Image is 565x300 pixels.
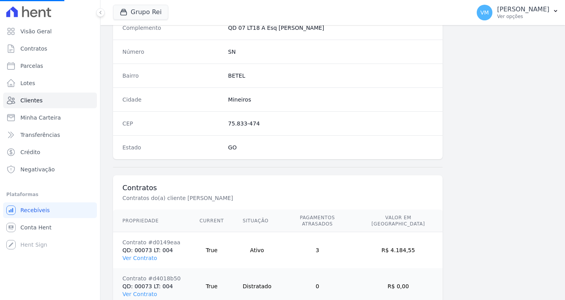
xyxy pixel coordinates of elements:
span: Visão Geral [20,27,52,35]
th: Propriedade [113,210,190,232]
button: VM [PERSON_NAME] Ver opções [470,2,565,24]
td: QD: 00073 LT: 004 [113,232,190,269]
dt: Número [122,48,222,56]
td: True [190,232,233,269]
a: Visão Geral [3,24,97,39]
span: Recebíveis [20,206,50,214]
a: Ver Contrato [122,291,157,297]
a: Crédito [3,144,97,160]
a: Transferências [3,127,97,143]
a: Minha Carteira [3,110,97,125]
span: VM [480,10,489,15]
span: Conta Hent [20,224,51,231]
dd: 75.833-474 [228,120,433,127]
span: Minha Carteira [20,114,61,122]
dt: CEP [122,120,222,127]
dd: SN [228,48,433,56]
a: Recebíveis [3,202,97,218]
span: Clientes [20,96,42,104]
a: Conta Hent [3,220,97,235]
p: Ver opções [497,13,549,20]
th: Current [190,210,233,232]
a: Ver Contrato [122,255,157,261]
span: Lotes [20,79,35,87]
dd: BETEL [228,72,433,80]
h3: Contratos [122,183,433,193]
dt: Bairro [122,72,222,80]
span: Crédito [20,148,40,156]
span: Negativação [20,165,55,173]
p: [PERSON_NAME] [497,5,549,13]
span: Transferências [20,131,60,139]
a: Negativação [3,162,97,177]
button: Grupo Rei [113,5,168,20]
div: Contrato #d0149eaa [122,238,181,246]
p: Contratos do(a) cliente [PERSON_NAME] [122,194,386,202]
span: Contratos [20,45,47,53]
dt: Estado [122,144,222,151]
div: Contrato #d4018b50 [122,275,181,282]
dt: Complemento [122,24,222,32]
td: 3 [281,232,354,269]
dt: Cidade [122,96,222,104]
dd: QD 07 LT18 A Esq [PERSON_NAME] [228,24,433,32]
td: Ativo [233,232,281,269]
th: Situação [233,210,281,232]
td: R$ 4.184,55 [354,232,443,269]
a: Contratos [3,41,97,56]
dd: GO [228,144,433,151]
a: Clientes [3,93,97,108]
th: Valor em [GEOGRAPHIC_DATA] [354,210,443,232]
a: Parcelas [3,58,97,74]
dd: Mineiros [228,96,433,104]
th: Pagamentos Atrasados [281,210,354,232]
div: Plataformas [6,190,94,199]
a: Lotes [3,75,97,91]
span: Parcelas [20,62,43,70]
